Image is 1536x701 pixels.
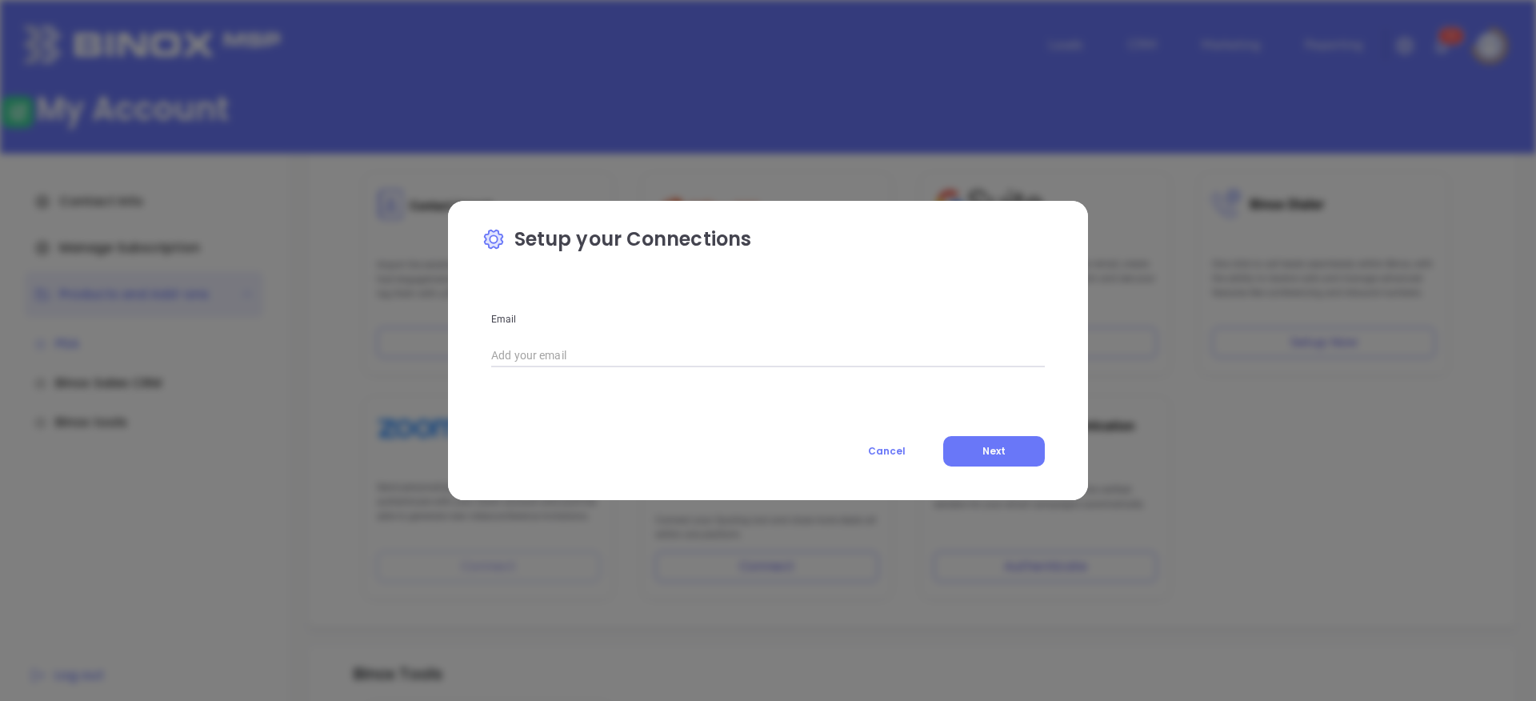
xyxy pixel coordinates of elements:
button: Next [943,436,1045,467]
p: Setup your Connections [482,225,1054,262]
span: Next [982,444,1006,458]
button: Cancel [838,436,935,467]
input: Add your email [491,343,1045,367]
p: Email [491,310,1045,328]
span: Cancel [868,444,906,458]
